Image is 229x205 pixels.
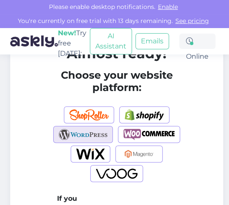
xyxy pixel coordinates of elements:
div: Try free [DATE]: [58,28,86,59]
a: See pricing [173,17,212,25]
h4: Choose your website platform: [47,69,186,94]
b: New! [58,29,76,37]
button: AI Assistant [90,28,132,54]
img: Voog [96,168,137,179]
img: Shoproller [69,109,109,120]
img: Wordpress [59,129,108,140]
div: Online [179,34,215,49]
img: Woocommerce [123,129,175,140]
img: Magento [121,148,157,159]
span: Enable [155,3,180,11]
img: Shopify [125,109,164,120]
img: Wix [76,148,105,159]
button: Emails [135,33,169,49]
